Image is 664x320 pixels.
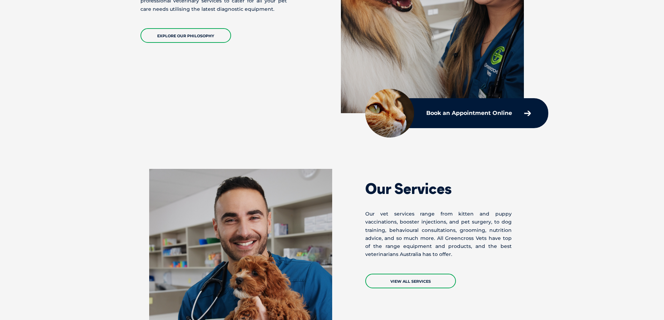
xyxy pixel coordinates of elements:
p: Book an Appointment Online [426,110,512,116]
h2: Our Services [365,181,512,196]
a: VIEW ALL SERVICES [365,274,456,288]
a: Book an Appointment Online [423,107,534,119]
p: Our vet services range from kitten and puppy vaccinations, booster injections, and pet surgery, t... [365,210,512,258]
a: EXPLORE OUR PHILOSOPHY [140,28,231,43]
